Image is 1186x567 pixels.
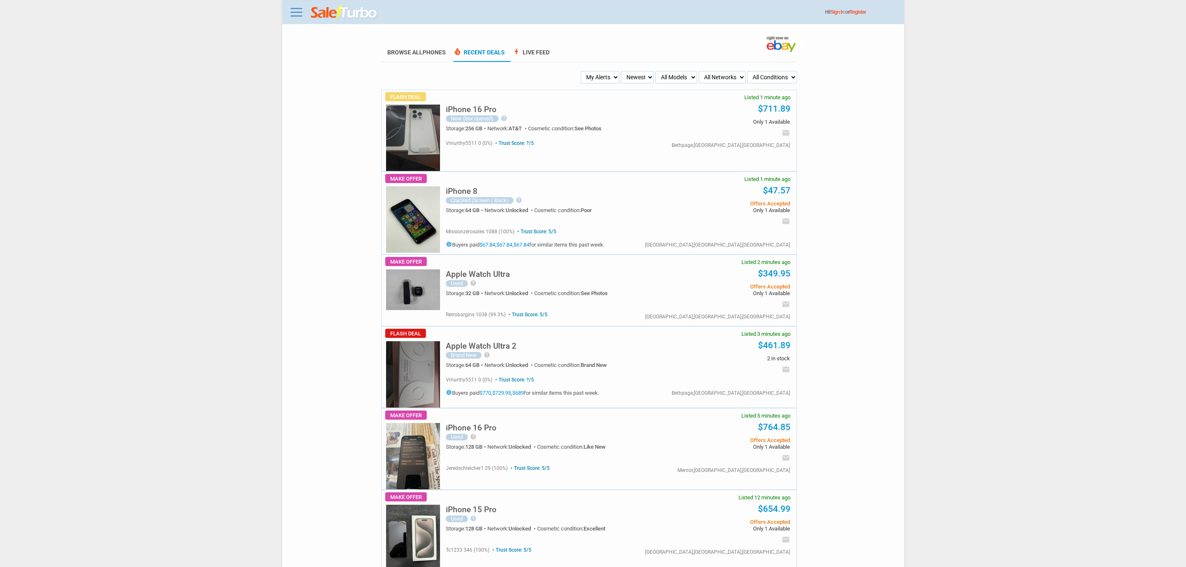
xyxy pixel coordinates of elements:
h5: iPhone 16 Pro [446,424,496,432]
div: Network: [487,526,537,531]
i: help [470,280,477,286]
span: jeredschleicher1 29 (100%) [446,465,508,471]
a: $349.95 [758,269,790,279]
span: Like New [584,444,606,450]
img: s-l225.jpg [386,105,440,171]
div: Storage: [446,362,484,368]
a: Register [849,9,866,15]
div: Cosmetic condition: [537,526,605,531]
a: $67.84 [496,242,512,248]
span: Offers Accepted [665,519,790,525]
a: Apple Watch Ultra 2 [446,344,516,350]
a: iPhone 15 Pro [446,507,496,513]
a: $461.89 [758,340,790,350]
div: Used [446,516,468,522]
i: email [782,217,790,225]
i: info [446,241,452,247]
span: Only 1 Available [665,208,790,213]
span: Listed 1 minute ago [744,176,790,182]
span: 2 in stock [665,356,790,361]
span: 64 GB [465,207,479,213]
span: retrobargins 1038 (99.3%) [446,312,506,318]
span: or [845,9,866,15]
img: s-l225.jpg [386,186,440,253]
span: Trust Score: 5/5 [509,465,550,471]
span: vmurthy5511 0 (0%) [446,377,492,383]
span: Only 1 Available [665,291,790,296]
i: help [501,115,507,122]
a: $47.57 [763,186,790,196]
a: $67.84 [514,242,529,248]
span: Offers Accepted [665,437,790,443]
span: Unlocked [506,290,528,296]
a: $729.95 [492,390,511,396]
span: Trust Score: 5/5 [507,312,548,318]
span: AT&T [509,125,522,132]
i: help [470,515,477,522]
span: Listed 3 minutes ago [741,331,790,337]
i: info [446,389,452,396]
a: $764.85 [758,422,790,432]
span: Flash Deal [385,329,426,338]
a: iPhone 16 Pro [446,425,496,432]
span: Trust Score: ?/5 [494,140,534,146]
div: Storage: [446,208,484,213]
h5: iPhone 15 Pro [446,506,496,513]
span: Unlocked [509,444,531,450]
span: Listed 12 minutes ago [738,495,790,500]
div: [GEOGRAPHIC_DATA],[GEOGRAPHIC_DATA],[GEOGRAPHIC_DATA] [645,242,790,247]
span: Only 1 Available [665,119,790,125]
div: [GEOGRAPHIC_DATA],[GEOGRAPHIC_DATA],[GEOGRAPHIC_DATA] [645,314,790,319]
div: Mentor,[GEOGRAPHIC_DATA],[GEOGRAPHIC_DATA] [677,468,790,473]
span: Only 1 Available [665,444,790,450]
h5: Apple Watch Ultra 2 [446,342,516,350]
span: See Photos [581,290,608,296]
h5: iPhone 16 Pro [446,105,496,113]
div: Cosmetic condition: [534,208,592,213]
div: Network: [484,208,534,213]
i: email [782,535,790,544]
span: bolt [512,47,521,56]
h5: Buyers paid , , for similar items this past week. [446,389,599,396]
i: email [782,129,790,137]
a: Sign In [831,9,844,15]
span: 256 GB [465,125,482,132]
span: tc1233 346 (100%) [446,547,489,553]
span: Trust Score: 5/5 [491,547,531,553]
span: Listed 1 minute ago [744,95,790,100]
i: help [516,197,522,203]
a: Apple Watch Ultra [446,272,510,278]
h5: Apple Watch Ultra [446,270,510,278]
div: Storage: [446,291,484,296]
a: $711.89 [758,104,790,114]
a: $689 [512,390,524,396]
img: saleturbo.com - Online Deals and Discount Coupons [311,5,378,20]
span: Make Offer [385,257,427,266]
span: Trust Score: ?/5 [494,377,534,383]
span: missionzerosales 1088 (100%) [446,229,514,235]
div: Used [446,280,468,287]
a: $770 [479,390,491,396]
span: Hi! [825,9,831,15]
span: 128 GB [465,444,482,450]
span: Offers Accepted [665,284,790,289]
span: Unlocked [509,525,531,532]
i: email [782,365,790,374]
span: Unlocked [506,207,528,213]
div: Used [446,434,468,440]
i: help [470,433,477,440]
img: s-l225.jpg [386,423,440,489]
h5: Buyers paid , , for similar items this past week. [446,241,604,247]
span: Offers Accepted [665,201,790,206]
span: Flash Deal [385,92,426,101]
div: Cosmetic condition: [534,362,607,368]
img: s-l225.jpg [386,341,440,408]
span: Brand New [581,362,607,368]
div: Cracked (Screen / Back) [446,197,514,204]
span: Trust Score: 5/5 [516,229,556,235]
span: vmurthy5511 0 (0%) [446,140,492,146]
a: iPhone 8 [446,189,477,195]
span: Poor [581,207,592,213]
span: See Photos [575,125,602,132]
div: Brand New [446,352,482,359]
